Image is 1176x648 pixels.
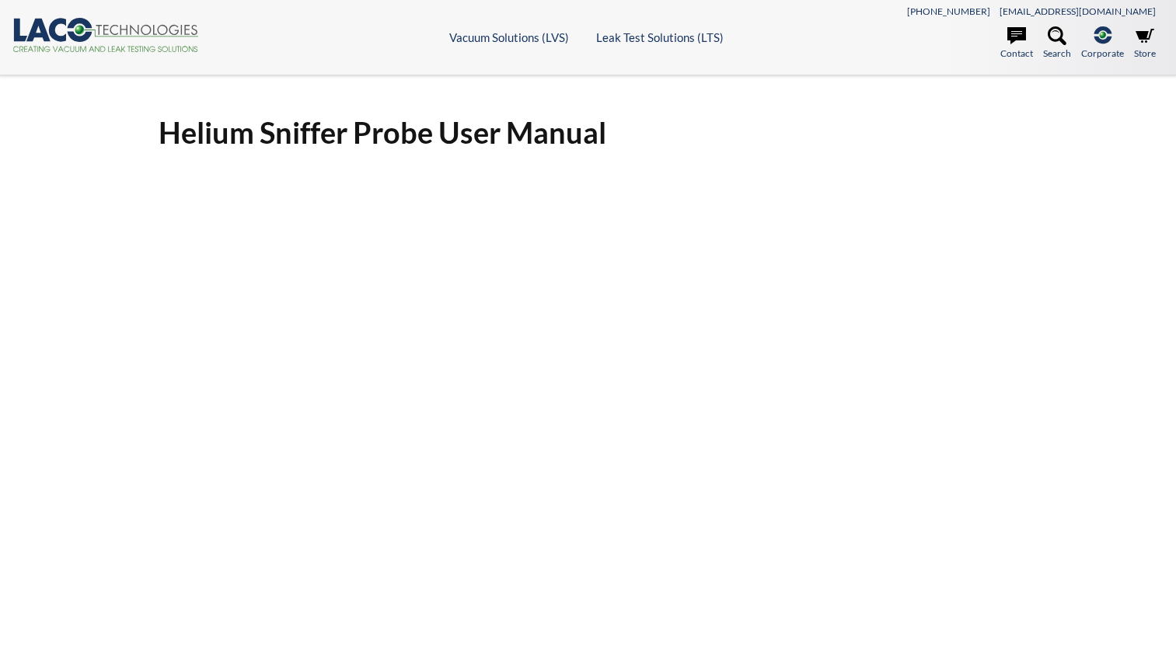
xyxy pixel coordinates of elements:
a: [EMAIL_ADDRESS][DOMAIN_NAME] [1000,5,1156,17]
a: [PHONE_NUMBER] [907,5,990,17]
a: Contact [1000,26,1033,61]
a: Leak Test Solutions (LTS) [596,30,724,44]
span: Corporate [1081,46,1124,61]
a: Search [1043,26,1071,61]
h1: Helium Sniffer Probe User Manual [159,113,1017,152]
a: Store [1134,26,1156,61]
a: Vacuum Solutions (LVS) [449,30,569,44]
